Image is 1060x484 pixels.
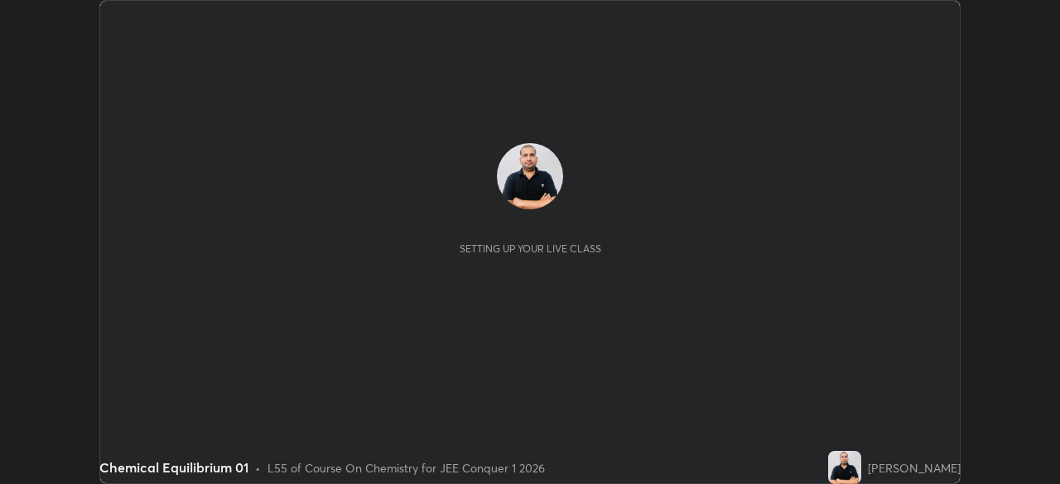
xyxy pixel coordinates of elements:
[255,459,261,477] div: •
[267,459,545,477] div: L55 of Course On Chemistry for JEE Conquer 1 2026
[99,458,248,477] div: Chemical Equilibrium 01
[460,242,601,255] div: Setting up your live class
[497,143,563,209] img: d1576235f9a24f199ad8dd171c0883d5.jpg
[868,459,961,477] div: [PERSON_NAME]
[828,451,861,484] img: d1576235f9a24f199ad8dd171c0883d5.jpg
